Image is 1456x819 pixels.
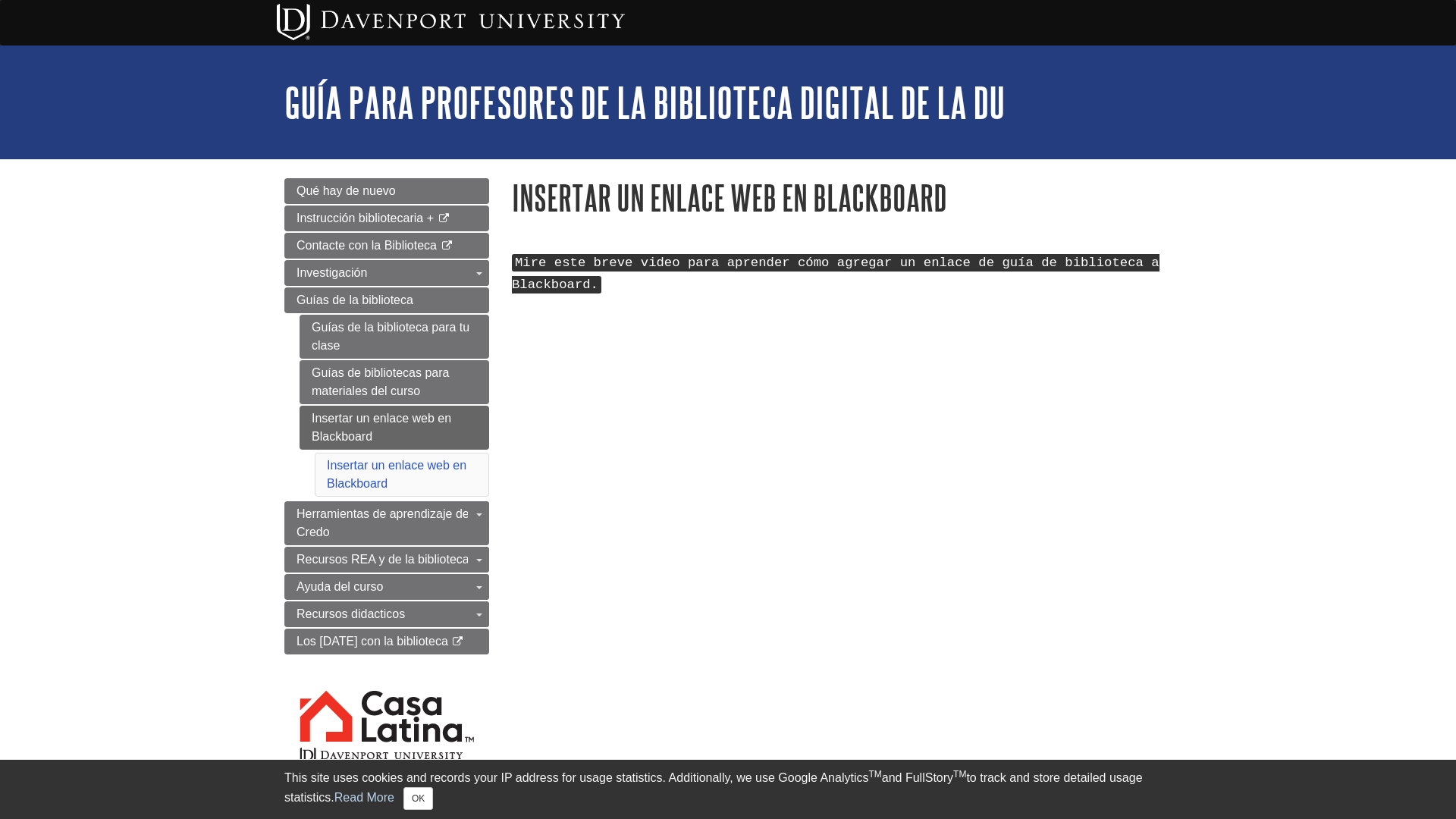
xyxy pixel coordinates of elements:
[284,601,489,627] a: Recursos didacticos
[284,574,489,600] a: Ayuda del curso
[297,266,367,279] span: Investigación
[297,580,383,593] span: Ayuda del curso
[297,607,405,620] span: Recursos didacticos
[284,260,489,286] a: Investigación
[284,547,489,573] a: Recursos REA y de la biblioteca
[327,459,466,490] a: Insertar un enlace web en Blackboard
[512,178,1172,217] h1: Insertar un enlace web en Blackboard
[297,239,437,252] span: Contacte con la Biblioteca
[284,287,489,313] a: Guías de la biblioteca
[953,769,966,780] sup: TM
[300,360,489,404] a: Guías de bibliotecas para materiales del curso
[284,501,489,545] a: Herramientas de aprendizaje de Credo
[277,4,625,40] img: Davenport University
[403,787,433,810] button: Close
[284,178,489,204] a: Qué hay de nuevo
[440,241,453,251] i: This link opens in a new window
[451,637,464,647] i: This link opens in a new window
[284,769,1172,810] div: This site uses cookies and records your IP address for usage statistics. Additionally, we use Goo...
[512,254,1159,293] kbd: Mire este breve video para aprender cómo agregar un enlace de guía de biblioteca a Blackboard.
[297,507,469,538] span: Herramientas de aprendizaje de Credo
[297,212,434,224] span: Instrucción bibliotecaria +
[334,791,394,804] a: Read More
[297,553,469,566] span: Recursos REA y de la biblioteca
[297,293,413,306] span: Guías de la biblioteca
[437,214,450,224] i: This link opens in a new window
[297,635,448,648] span: Los [DATE] con la biblioteca
[284,178,489,793] div: Guide Page Menu
[300,315,489,359] a: Guías de la biblioteca para tu clase
[512,303,1172,798] iframe: Show Me How to Insert a Web Link into Blackboard
[300,406,489,450] a: Insertar un enlace web en Blackboard
[284,206,489,231] a: Instrucción bibliotecaria +
[297,184,396,197] span: Qué hay de nuevo
[868,769,881,780] sup: TM
[284,79,1005,126] a: Guía para profesores de la biblioteca digital de la DU
[284,233,489,259] a: Contacte con la Biblioteca
[284,629,489,654] a: Los [DATE] con la biblioteca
